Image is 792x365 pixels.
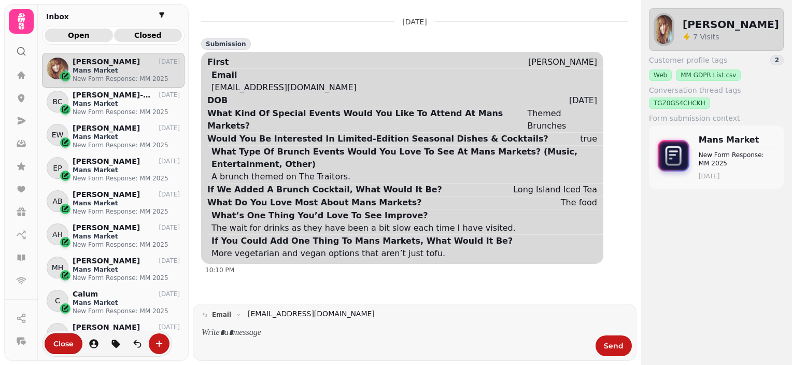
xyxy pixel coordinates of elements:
[105,333,126,354] button: tag-thread
[45,333,82,354] button: Close
[596,335,632,356] button: Send
[73,323,140,332] p: [PERSON_NAME]
[653,135,695,179] img: form-icon
[159,223,180,232] p: [DATE]
[159,124,180,132] p: [DATE]
[693,32,719,42] p: Visits
[73,265,180,274] p: Mans Market
[207,94,228,107] div: DOB
[52,196,62,206] span: AB
[53,340,74,347] span: Close
[580,133,597,145] div: true
[649,113,784,123] label: Form submission context
[699,151,775,167] p: New Form Response: MM 2025
[52,130,64,140] span: EW
[528,56,597,68] div: [PERSON_NAME]
[46,11,69,22] h2: Inbox
[676,69,741,81] div: MM GDPR List.csv
[73,100,180,108] p: Mans Market
[211,222,516,234] div: The wait for drinks as they have been a bit slow each time I have visited.
[211,247,445,260] div: More vegetarian and vegan options that aren’t just tofu.
[211,146,601,171] div: What Type Of Brunch Events Would You Love To See At Mans Markets? (Music, Entertainment, Other)
[649,69,672,81] div: Web
[73,58,140,66] p: [PERSON_NAME]
[207,56,229,68] div: First
[211,81,357,94] div: [EMAIL_ADDRESS][DOMAIN_NAME]
[699,134,775,146] p: Mans Market
[52,262,64,273] span: MH
[211,69,237,81] div: Email
[73,91,153,100] p: [PERSON_NAME]-Hockey
[55,296,60,306] span: C
[73,124,140,133] p: [PERSON_NAME]
[73,290,98,299] p: Calum
[155,9,168,21] button: filter
[73,190,140,199] p: [PERSON_NAME]
[248,308,375,319] a: [EMAIL_ADDRESS][DOMAIN_NAME]
[159,157,180,165] p: [DATE]
[402,17,427,27] p: [DATE]
[73,199,180,207] p: Mans Market
[207,133,548,145] div: Would You Be Interested In Limited-Edition Seasonal Dishes & Cocktails?
[52,229,63,240] span: AH
[73,257,140,265] p: [PERSON_NAME]
[159,58,180,66] p: [DATE]
[654,13,674,46] img: aHR0cHM6Ly93d3cuZ3JhdmF0YXIuY29tL2F2YXRhci9iZTkzZDBiYzZlZjI5YWViNDhiNGYzY2U0ZDIwMGY3Nj9zPTE1MCZkP...
[45,29,113,42] button: Open
[197,308,246,321] button: email
[770,55,784,65] div: 2
[513,184,597,196] div: Long Island Iced Tea
[649,85,784,95] label: Conversation thread tags
[201,38,251,50] div: Submission
[73,75,180,83] p: New Form Response: MM 2025
[53,32,105,39] span: Open
[211,235,513,247] div: If You Could Add One Thing To Mans Markets, What Would It Be?
[53,163,62,173] span: EP
[159,323,180,331] p: [DATE]
[207,196,421,209] div: What Do You Love Most About Mans Markets?
[211,209,428,222] div: What’s One Thing You’d Love To See Improve?
[73,307,180,315] p: New Form Response: MM 2025
[205,266,603,274] div: 10:10 PM
[73,157,140,166] p: [PERSON_NAME]
[73,166,180,174] p: Mans Market
[73,108,180,116] p: New Form Response: MM 2025
[149,333,169,354] button: create-convo
[73,174,180,182] p: New Form Response: MM 2025
[211,171,350,183] div: A brunch themed on The Traitors.
[52,329,63,339] span: OS
[561,196,597,209] div: The food
[73,66,180,75] p: Mans Market
[699,172,775,180] time: [DATE]
[47,58,68,79] img: Jessica Petch
[114,29,182,42] button: Closed
[73,223,140,232] p: [PERSON_NAME]
[649,97,710,109] div: TGZ0GS4CHCKH
[73,141,180,149] p: New Form Response: MM 2025
[159,290,180,298] p: [DATE]
[649,55,727,65] span: Customer profile tags
[73,299,180,307] p: Mans Market
[159,91,180,99] p: [DATE]
[159,190,180,199] p: [DATE]
[73,232,180,241] p: Mans Market
[122,32,174,39] span: Closed
[73,207,180,216] p: New Form Response: MM 2025
[42,53,185,356] div: grid
[127,333,148,354] button: is-read
[527,107,597,132] div: Themed Brunches
[569,94,597,107] div: [DATE]
[52,96,62,107] span: BC
[604,342,624,349] span: Send
[693,33,700,41] span: 7
[73,274,180,282] p: New Form Response: MM 2025
[73,241,180,249] p: New Form Response: MM 2025
[207,184,442,196] div: If We Added A Brunch Cocktail, What Would It Be?
[159,257,180,265] p: [DATE]
[73,133,180,141] p: Mans Market
[207,107,523,132] div: What Kind Of Special Events Would You Like To Attend At Mans Markets?
[683,17,779,32] h2: [PERSON_NAME]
